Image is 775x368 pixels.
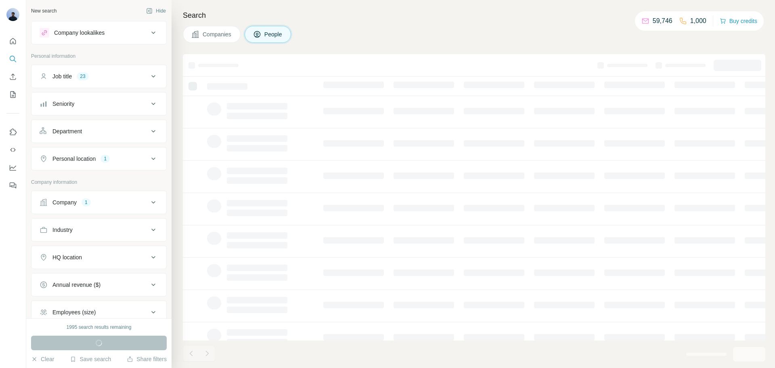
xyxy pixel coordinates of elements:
[720,15,757,27] button: Buy credits
[6,87,19,102] button: My lists
[31,248,166,267] button: HQ location
[52,281,101,289] div: Annual revenue ($)
[52,253,82,261] div: HQ location
[52,308,96,316] div: Employees (size)
[52,198,77,206] div: Company
[52,100,74,108] div: Seniority
[31,67,166,86] button: Job title23
[101,155,110,162] div: 1
[31,179,167,186] p: Company information
[203,30,232,38] span: Companies
[264,30,283,38] span: People
[653,16,672,26] p: 59,746
[52,127,82,135] div: Department
[31,94,166,114] button: Seniority
[31,303,166,322] button: Employees (size)
[31,193,166,212] button: Company1
[77,73,88,80] div: 23
[183,10,765,21] h4: Search
[54,29,105,37] div: Company lookalikes
[6,69,19,84] button: Enrich CSV
[6,52,19,66] button: Search
[52,72,72,80] div: Job title
[6,125,19,139] button: Use Surfe on LinkedIn
[6,160,19,175] button: Dashboard
[6,178,19,193] button: Feedback
[31,23,166,42] button: Company lookalikes
[31,220,166,240] button: Industry
[31,149,166,168] button: Personal location1
[52,226,73,234] div: Industry
[6,8,19,21] img: Avatar
[82,199,91,206] div: 1
[31,7,57,15] div: New search
[31,53,167,60] p: Personal information
[690,16,706,26] p: 1,000
[67,324,132,331] div: 1995 search results remaining
[6,143,19,157] button: Use Surfe API
[31,275,166,294] button: Annual revenue ($)
[70,355,111,363] button: Save search
[52,155,96,163] div: Personal location
[31,122,166,141] button: Department
[127,355,167,363] button: Share filters
[6,34,19,48] button: Quick start
[31,355,54,363] button: Clear
[140,5,172,17] button: Hide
